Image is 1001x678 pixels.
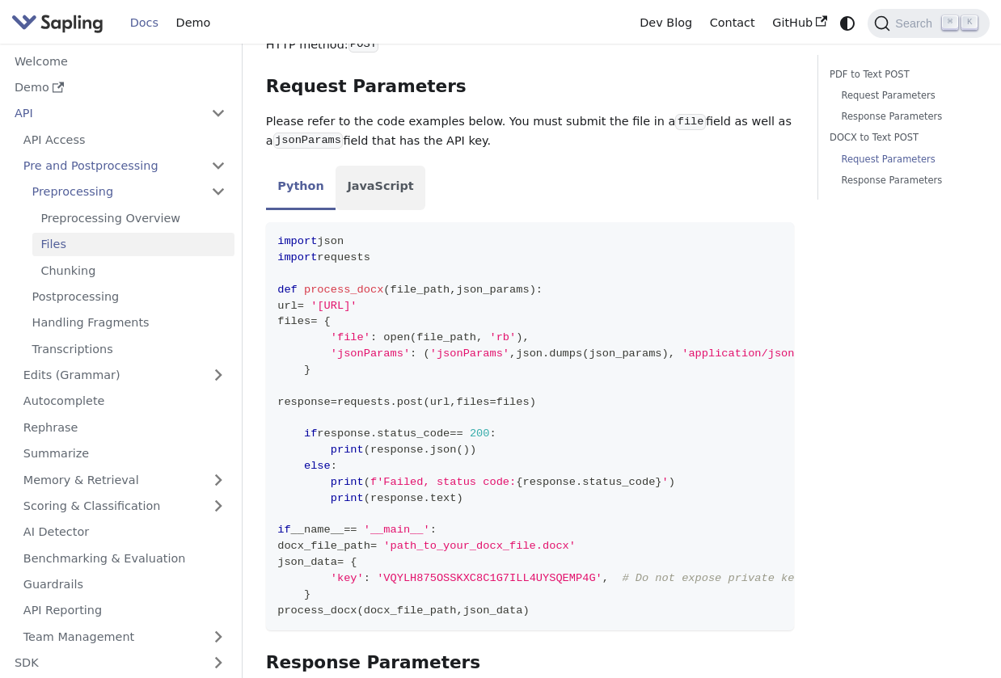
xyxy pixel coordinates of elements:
span: , [669,347,675,360]
a: Chunking [32,259,234,282]
a: Postprocessing [23,285,234,309]
span: { [324,315,331,327]
code: file [675,114,706,130]
span: 'path_to_your_docx_file.docx' [383,540,576,552]
span: process_docx [277,604,357,617]
code: POST [348,36,379,53]
span: , [522,331,529,343]
span: # Do not expose private key in production [622,572,893,584]
span: f'Failed, status code: [370,476,516,488]
span: if [277,524,290,536]
a: GitHub [763,11,835,36]
span: ( [424,396,430,408]
span: . [424,492,430,504]
span: response [370,444,424,456]
a: Request Parameters [841,152,965,167]
span: import [277,235,317,247]
span: docx_file_path [277,540,370,552]
span: files [277,315,310,327]
a: PDF to Text POST [830,67,972,82]
span: ( [582,347,589,360]
span: == [450,427,462,440]
kbd: ⌘ [942,15,958,30]
span: __name__ [291,524,344,536]
span: text [430,492,457,504]
span: response [317,427,370,440]
a: DOCX to Text POST [830,130,972,145]
a: Dev Blog [631,11,700,36]
li: JavaScript [336,166,425,211]
span: = [331,396,337,408]
span: : [536,284,543,296]
span: : [430,524,437,536]
a: Handling Fragments [23,311,234,335]
span: requests [337,396,391,408]
a: Transcriptions [23,337,234,360]
span: ' [662,476,669,488]
span: import [277,251,317,263]
a: Benchmarking & Evaluation [15,546,234,570]
a: Demo [6,76,234,99]
span: json_params [457,284,530,296]
p: HTTP method: [266,36,794,55]
span: file_path [391,284,450,296]
span: json [516,347,543,360]
span: : [489,427,496,440]
span: , [476,331,483,343]
span: files [496,396,530,408]
span: response [370,492,424,504]
a: Guardrails [15,573,234,596]
a: Edits (Grammar) [15,364,234,387]
span: } [304,588,310,600]
span: 'jsonParams' [331,347,410,360]
span: requests [317,251,370,263]
a: Memory & Retrieval [15,468,234,491]
span: , [602,572,609,584]
a: Response Parameters [841,109,965,124]
span: : [410,347,416,360]
span: print [331,444,364,456]
span: { [516,476,522,488]
a: Pre and Postprocessing [15,154,234,178]
span: json_params [589,347,661,360]
span: . [391,396,397,408]
a: API Access [15,128,234,151]
span: . [370,427,377,440]
span: Search [890,17,942,30]
span: : [364,572,370,584]
span: print [331,476,364,488]
span: open [383,331,410,343]
span: if [304,427,317,440]
span: post [397,396,424,408]
span: 'jsonParams' [430,347,509,360]
span: ) [463,444,470,456]
span: . [576,476,582,488]
span: ( [364,476,370,488]
span: , [509,347,516,360]
span: ) [456,492,462,504]
li: Python [266,166,336,211]
span: dumps [549,347,582,360]
span: ) [669,476,675,488]
span: 'application/json' [682,347,801,360]
span: ( [357,604,364,617]
button: Switch between dark and light mode (currently system mode) [836,11,860,35]
button: Search (Command+K) [868,9,989,38]
a: Autocomplete [15,390,234,413]
span: file_path [416,331,476,343]
span: files [457,396,490,408]
span: : [331,460,337,472]
span: ) [522,604,529,617]
a: Demo [167,11,219,36]
span: status_code [582,476,655,488]
h3: Response Parameters [266,652,794,674]
span: 'rb' [489,331,516,343]
span: '__main__' [364,524,430,536]
a: SDK [6,651,202,675]
span: json_data [277,556,337,568]
span: = [337,556,344,568]
span: = [310,315,317,327]
code: jsonParams [273,133,344,149]
span: response [522,476,576,488]
span: : [370,331,377,343]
